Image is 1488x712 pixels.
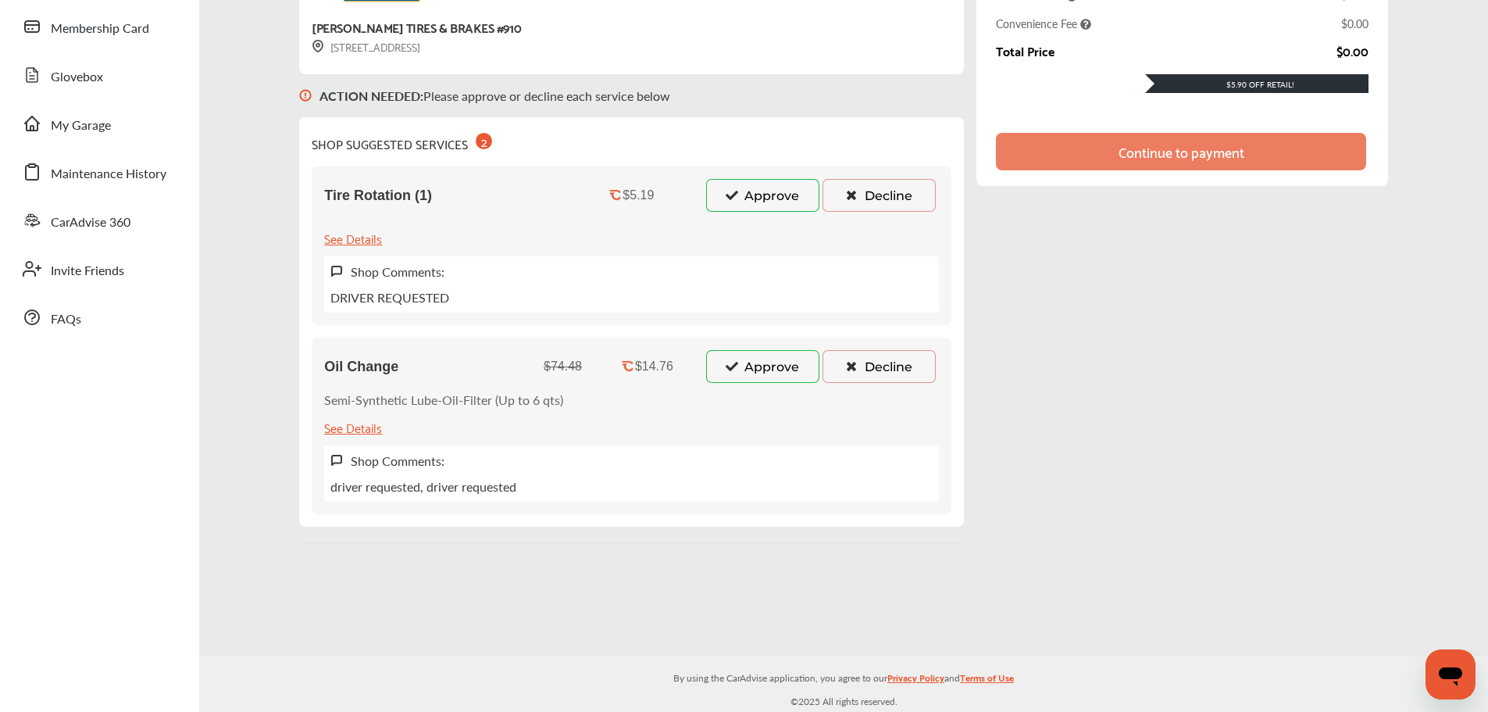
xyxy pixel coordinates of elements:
a: Glovebox [14,55,184,95]
button: Approve [706,350,819,383]
button: Approve [706,179,819,212]
span: Maintenance History [51,164,166,184]
div: Continue to payment [1119,144,1244,159]
span: Oil Change [324,359,398,375]
a: Privacy Policy [887,669,944,693]
a: CarAdvise 360 [14,200,184,241]
a: Terms of Use [960,669,1014,693]
div: $5.19 [623,188,654,202]
p: DRIVER REQUESTED [330,288,449,306]
span: CarAdvise 360 [51,213,130,233]
div: See Details [324,417,382,438]
div: See Details [324,227,382,249]
div: $0.00 [1336,44,1368,58]
span: Convenience Fee [996,16,1091,31]
p: Semi-Synthetic Lube-Oil-Filter (Up to 6 qts) [324,391,563,409]
img: svg+xml;base64,PHN2ZyB3aWR0aD0iMTYiIGhlaWdodD0iMTciIHZpZXdCb3g9IjAgMCAxNiAxNyIgZmlsbD0ibm9uZSIgeG... [299,74,312,117]
span: Tire Rotation (1) [324,188,432,204]
img: svg+xml;base64,PHN2ZyB3aWR0aD0iMTYiIGhlaWdodD0iMTciIHZpZXdCb3g9IjAgMCAxNiAxNyIgZmlsbD0ibm9uZSIgeG... [312,40,324,53]
div: © 2025 All rights reserved. [199,656,1488,712]
img: svg+xml;base64,PHN2ZyB3aWR0aD0iMTYiIGhlaWdodD0iMTciIHZpZXdCb3g9IjAgMCAxNiAxNyIgZmlsbD0ibm9uZSIgeG... [330,265,343,278]
p: driver requested, driver requested [330,478,516,496]
div: $5.90 Off Retail! [1145,79,1368,90]
button: Decline [823,350,936,383]
div: $74.48 [544,360,582,374]
div: 2 [476,133,492,149]
div: [PERSON_NAME] TIRES & BRAKES #910 [312,16,521,38]
div: Total Price [996,44,1054,58]
p: Please approve or decline each service below [319,87,670,105]
div: $0.00 [1341,16,1368,31]
div: [STREET_ADDRESS] [312,38,420,55]
img: svg+xml;base64,PHN2ZyB3aWR0aD0iMTYiIGhlaWdodD0iMTciIHZpZXdCb3g9IjAgMCAxNiAxNyIgZmlsbD0ibm9uZSIgeG... [330,454,343,467]
label: Shop Comments: [351,452,444,470]
a: My Garage [14,103,184,144]
div: SHOP SUGGESTED SERVICES [312,130,492,154]
iframe: Button to launch messaging window [1426,649,1476,699]
span: Glovebox [51,67,103,88]
p: By using the CarAdvise application, you agree to our and [199,669,1488,685]
button: Decline [823,179,936,212]
b: ACTION NEEDED : [319,87,423,105]
span: Membership Card [51,19,149,39]
span: My Garage [51,116,111,136]
div: $14.76 [635,360,673,374]
a: Invite Friends [14,249,184,289]
span: Invite Friends [51,261,124,281]
a: Membership Card [14,6,184,47]
span: FAQs [51,309,81,330]
label: Shop Comments: [351,263,444,281]
a: Maintenance History [14,152,184,192]
a: FAQs [14,297,184,338]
